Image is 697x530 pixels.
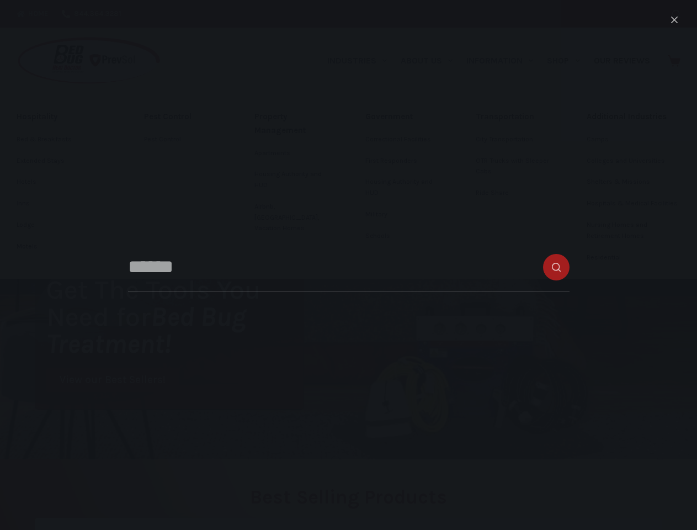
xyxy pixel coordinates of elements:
[587,215,681,247] a: Nursing Homes and Retirement Homes
[17,36,161,86] img: Prevsol/Bed Bug Heat Doctor
[35,487,662,507] h2: Best Selling Products
[587,105,681,129] a: Additional Industries
[476,183,553,204] a: Ride Share
[17,129,110,150] a: Bed & Breakfasts
[587,129,681,150] a: Camps
[46,301,246,359] i: Bed Bug Treatment!
[365,151,443,172] a: First Responders
[365,204,443,225] a: Military
[60,375,166,385] span: View our Best Sellers!
[587,247,681,268] a: Residential
[254,105,332,142] a: Property Management
[9,4,42,38] button: Open LiveChat chat widget
[393,28,459,94] a: About Us
[476,151,553,183] a: OTR Trucks with Sleeper Cabs
[254,164,332,196] a: Housing Authority and HUD
[587,193,681,214] a: Hospitals & Medical Facilities
[17,172,110,193] a: Hotels
[254,197,332,239] a: Airbnb, [GEOGRAPHIC_DATA], Vacation Homes
[46,368,179,392] a: View our Best Sellers!
[587,172,681,193] a: Shelters & Missions
[144,129,221,150] a: Pest Control
[17,215,110,236] a: Lodge
[460,28,540,94] a: Information
[320,28,393,94] a: Industries
[476,105,553,129] a: Transportation
[17,151,110,172] a: Extended Stays
[17,193,110,214] a: Inns
[144,105,221,129] a: Pest Control
[17,236,110,257] a: Motels
[365,226,443,247] a: Schools
[672,10,680,18] button: Search
[365,105,443,129] a: Government
[540,28,587,94] a: Shop
[254,143,332,164] a: Apartments
[476,129,553,150] a: City Transportation
[365,129,443,150] a: Correctional Facilities
[365,172,443,204] a: Housing Authority and HUD
[587,28,657,94] a: Our Reviews
[17,105,110,129] a: Hospitality
[320,28,657,94] nav: Primary
[46,276,304,357] h1: Get The Tools You Need for
[587,151,681,172] a: Colleges and Universities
